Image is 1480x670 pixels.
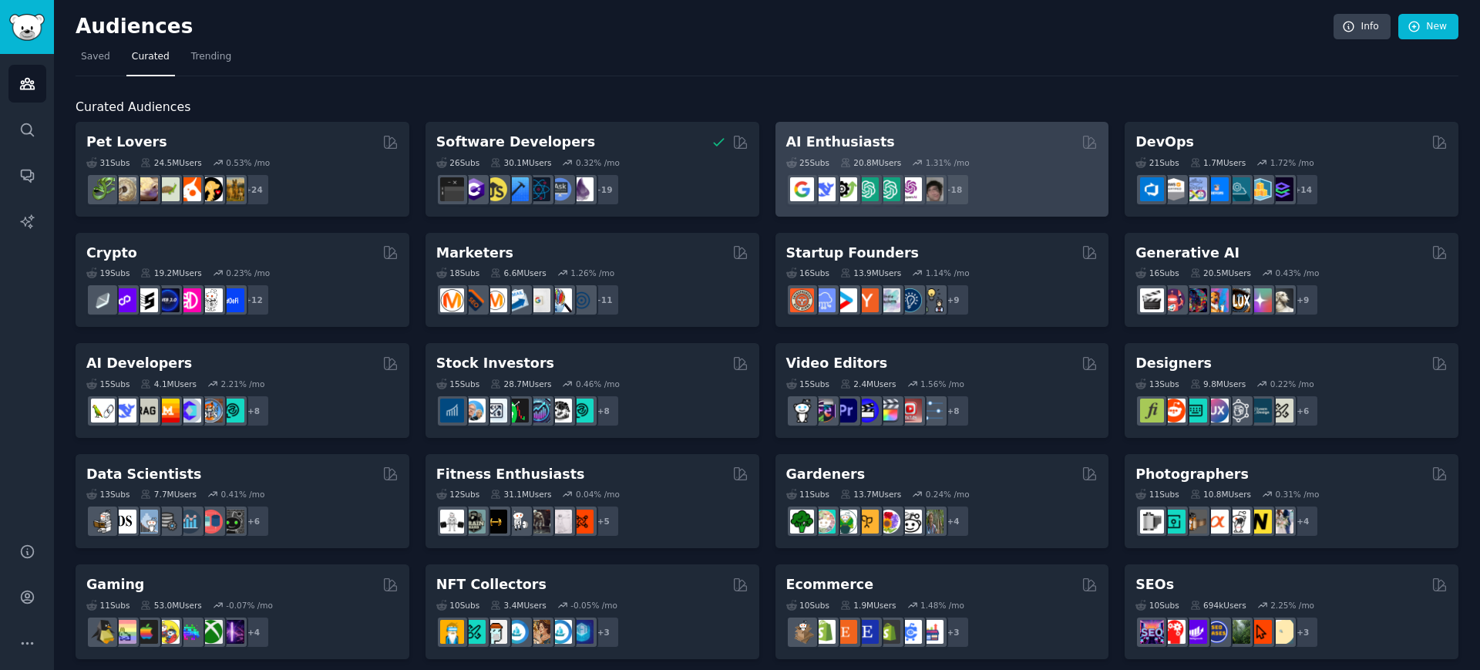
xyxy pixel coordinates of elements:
img: finalcutpro [876,399,900,423]
img: GardeningUK [855,510,879,534]
img: EtsySellers [855,620,879,644]
img: deepdream [1183,288,1207,312]
div: + 19 [587,173,620,206]
span: Curated [132,50,170,64]
img: SEO_cases [1205,620,1229,644]
div: + 8 [937,395,970,427]
img: macgaming [134,620,158,644]
img: googleads [526,288,550,312]
div: 21 Sub s [1135,157,1179,168]
img: dogbreed [220,177,244,201]
img: herpetology [91,177,115,201]
img: editors [812,399,836,423]
img: logodesign [1162,399,1186,423]
img: reviewmyshopify [876,620,900,644]
div: 10 Sub s [436,600,479,611]
div: 12 Sub s [436,489,479,500]
img: OpenSeaNFT [505,620,529,644]
img: ValueInvesting [462,399,486,423]
a: Trending [186,45,237,76]
img: MachineLearning [91,510,115,534]
img: cockatiel [177,177,201,201]
img: shopify [812,620,836,644]
img: ycombinator [855,288,879,312]
h2: DevOps [1135,133,1194,152]
h2: Generative AI [1135,244,1239,263]
img: OpenSourceAI [177,399,201,423]
img: learnjavascript [483,177,507,201]
img: 0xPolygon [113,288,136,312]
img: datascience [113,510,136,534]
img: AIDevelopersSociety [220,399,244,423]
a: Saved [76,45,116,76]
div: 1.26 % /mo [570,268,614,278]
div: 53.0M Users [140,600,201,611]
h2: Gardeners [786,465,866,484]
img: chatgpt_promptDesign [855,177,879,201]
div: 16 Sub s [786,268,829,278]
img: starryai [1248,288,1272,312]
div: 11 Sub s [786,489,829,500]
div: 0.32 % /mo [576,157,620,168]
div: 11 Sub s [86,600,129,611]
h2: Designers [1135,354,1212,373]
img: GymMotivation [462,510,486,534]
div: 10.8M Users [1190,489,1251,500]
img: Emailmarketing [505,288,529,312]
div: 1.9M Users [840,600,896,611]
div: + 18 [937,173,970,206]
h2: Fitness Enthusiasts [436,465,585,484]
div: 2.4M Users [840,379,896,389]
img: seogrowth [1183,620,1207,644]
div: 10 Sub s [1135,600,1179,611]
div: 13 Sub s [86,489,129,500]
img: AskComputerScience [548,177,572,201]
img: ArtificalIntelligence [920,177,943,201]
img: typography [1140,399,1164,423]
img: personaltraining [570,510,594,534]
img: chatgpt_prompts_ [876,177,900,201]
img: NFTMarketplace [462,620,486,644]
img: sdforall [1205,288,1229,312]
h2: Crypto [86,244,137,263]
div: 15 Sub s [436,379,479,389]
img: Entrepreneurship [898,288,922,312]
img: GYM [440,510,464,534]
img: XboxGamers [199,620,223,644]
img: NFTExchange [440,620,464,644]
img: FluxAI [1226,288,1250,312]
div: 31.1M Users [490,489,551,500]
img: GardenersWorld [920,510,943,534]
img: csharp [462,177,486,201]
img: SonyAlpha [1205,510,1229,534]
img: The_SEO [1270,620,1293,644]
img: SaaS [812,288,836,312]
img: GummySearch logo [9,14,45,41]
div: 31 Sub s [86,157,129,168]
div: 13 Sub s [1135,379,1179,389]
img: bigseo [462,288,486,312]
img: postproduction [920,399,943,423]
div: 0.43 % /mo [1275,268,1319,278]
img: ethfinance [91,288,115,312]
h2: Marketers [436,244,513,263]
img: GamerPals [156,620,180,644]
img: Trading [505,399,529,423]
img: defiblockchain [177,288,201,312]
img: data [220,510,244,534]
div: 1.31 % /mo [926,157,970,168]
div: + 3 [1287,616,1319,648]
div: 20.8M Users [840,157,901,168]
img: ballpython [113,177,136,201]
img: Nikon [1248,510,1272,534]
img: azuredevops [1140,177,1164,201]
div: + 3 [587,616,620,648]
h2: Stock Investors [436,354,554,373]
div: 3.4M Users [490,600,547,611]
div: 9.8M Users [1190,379,1246,389]
img: technicalanalysis [570,399,594,423]
img: ecommerce_growth [920,620,943,644]
img: streetphotography [1162,510,1186,534]
img: software [440,177,464,201]
img: statistics [134,510,158,534]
